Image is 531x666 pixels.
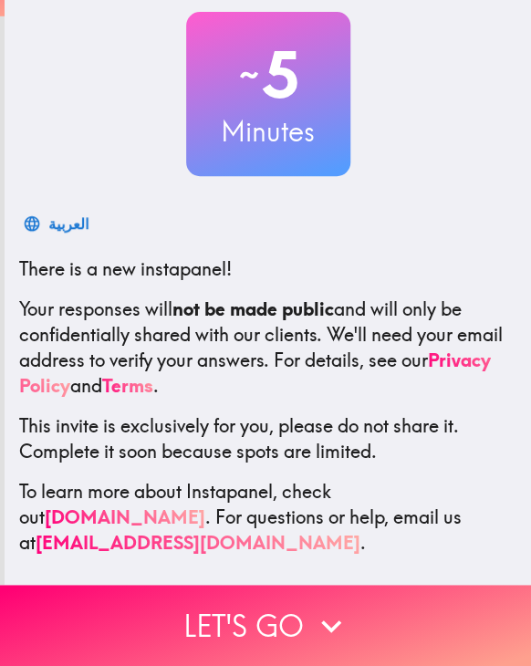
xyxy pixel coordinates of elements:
[19,349,491,397] a: Privacy Policy
[236,47,262,102] span: ~
[19,297,516,399] p: Your responses will and will only be confidentially shared with our clients. We'll need your emai...
[36,531,360,554] a: [EMAIL_ADDRESS][DOMAIN_NAME]
[186,37,350,112] h2: 5
[19,205,96,242] button: العربية
[45,505,205,528] a: [DOMAIN_NAME]
[186,112,350,151] h3: Minutes
[102,374,153,397] a: Terms
[19,479,516,556] p: To learn more about Instapanel, check out . For questions or help, email us at .
[19,257,232,280] span: There is a new instapanel!
[172,297,334,320] b: not be made public
[48,211,88,236] div: العربية
[19,413,516,464] p: This invite is exclusively for you, please do not share it. Complete it soon because spots are li...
